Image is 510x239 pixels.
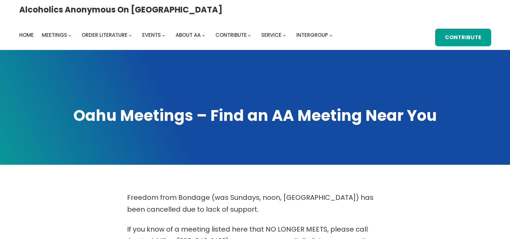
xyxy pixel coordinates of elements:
[19,30,335,40] nav: Intergroup
[176,31,201,38] span: About AA
[215,30,247,40] a: Contribute
[296,31,328,38] span: Intergroup
[19,30,34,40] a: Home
[176,30,201,40] a: About AA
[215,31,247,38] span: Contribute
[142,30,161,40] a: Events
[19,105,491,126] h1: Oahu Meetings – Find an AA Meeting Near You
[202,34,205,37] button: About AA submenu
[142,31,161,38] span: Events
[283,34,286,37] button: Service submenu
[42,30,67,40] a: Meetings
[19,31,34,38] span: Home
[127,192,383,215] p: Freedom from Bondage (was Sundays, noon, [GEOGRAPHIC_DATA]) has been cancelled due to lack of sup...
[162,34,165,37] button: Events submenu
[261,30,281,40] a: Service
[435,29,491,47] a: Contribute
[82,31,127,38] span: Order Literature
[296,30,328,40] a: Intergroup
[42,31,67,38] span: Meetings
[68,34,71,37] button: Meetings submenu
[329,34,332,37] button: Intergroup submenu
[261,31,281,38] span: Service
[248,34,251,37] button: Contribute submenu
[129,34,132,37] button: Order Literature submenu
[19,2,222,17] a: Alcoholics Anonymous on [GEOGRAPHIC_DATA]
